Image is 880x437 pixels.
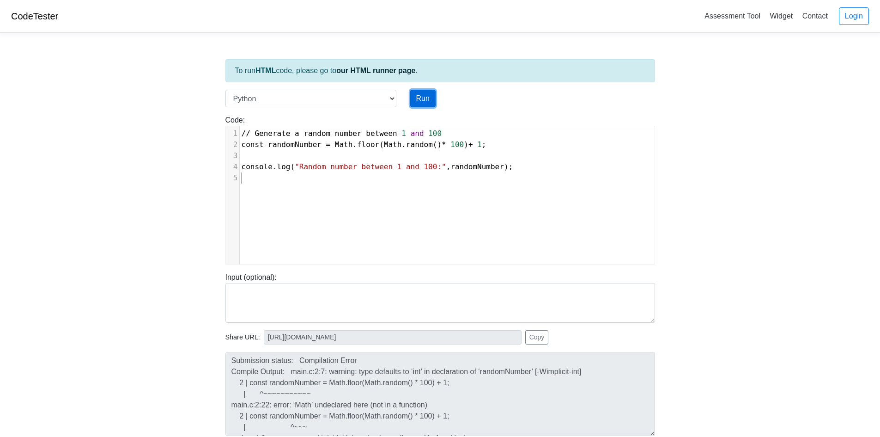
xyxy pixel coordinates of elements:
span: "Random number between 1 and 100:" [295,162,446,171]
div: 5 [226,172,239,184]
a: CodeTester [11,11,58,21]
span: Math [384,140,402,149]
span: console [242,162,273,171]
span: 1 [477,140,482,149]
span: 100 [428,129,442,138]
span: Math [335,140,353,149]
a: our HTML runner page [336,67,415,74]
span: and [411,129,424,138]
a: Login [839,7,869,25]
div: To run code, please go to . [225,59,655,82]
span: = [326,140,331,149]
span: 1 [401,129,406,138]
span: + [468,140,473,149]
strong: HTML [255,67,276,74]
span: 100 [450,140,464,149]
div: 1 [226,128,239,139]
span: const [242,140,264,149]
span: // [242,129,250,138]
a: Assessment Tool [701,8,764,24]
span: Generate [255,129,290,138]
span: . ( . () ) ; [242,140,486,149]
span: floor [357,140,379,149]
div: 4 [226,161,239,172]
a: Widget [766,8,796,24]
div: 2 [226,139,239,150]
span: log [277,162,291,171]
span: random [303,129,330,138]
span: a [295,129,299,138]
span: randomNumber [450,162,504,171]
a: Contact [799,8,831,24]
button: Run [410,90,436,107]
span: randomNumber [268,140,322,149]
div: 3 [226,150,239,161]
span: number [335,129,362,138]
span: . ( , ); [242,162,513,171]
input: No share available yet [264,330,522,345]
span: between [366,129,397,138]
button: Copy [525,330,549,345]
div: Input (optional): [218,272,662,323]
span: Share URL: [225,332,260,343]
span: random [406,140,433,149]
div: Code: [218,115,662,265]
